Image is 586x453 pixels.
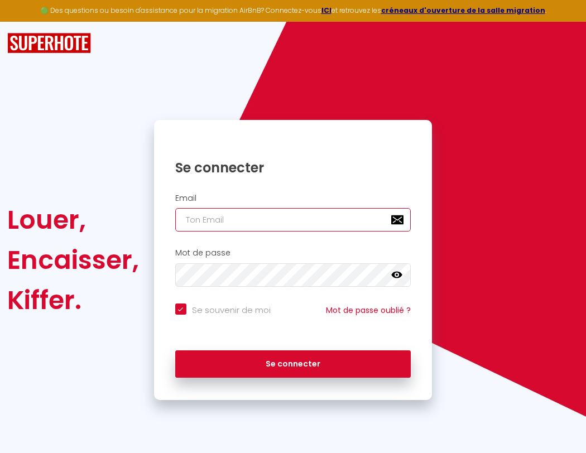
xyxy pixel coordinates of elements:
[7,33,91,54] img: SuperHote logo
[175,248,411,258] h2: Mot de passe
[381,6,545,15] a: créneaux d'ouverture de la salle migration
[9,4,42,38] button: Ouvrir le widget de chat LiveChat
[175,208,411,232] input: Ton Email
[7,200,139,240] div: Louer,
[175,194,411,203] h2: Email
[321,6,332,15] a: ICI
[7,240,139,280] div: Encaisser,
[7,280,139,320] div: Kiffer.
[175,159,411,176] h1: Se connecter
[175,350,411,378] button: Se connecter
[326,305,411,316] a: Mot de passe oublié ?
